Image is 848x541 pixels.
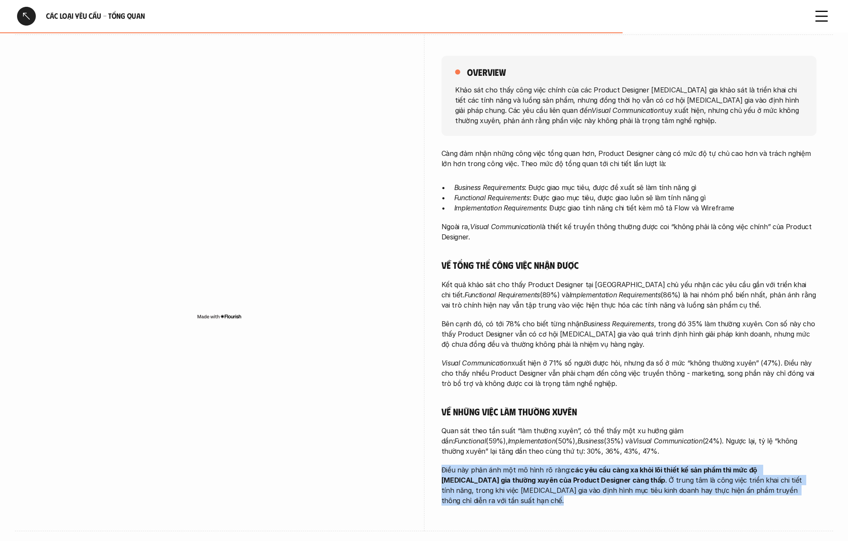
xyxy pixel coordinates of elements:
em: Business Requirements [583,319,654,328]
p: Khảo sát cho thấy công việc chính của các Product Designer [MEDICAL_DATA] gia khảo sát là triển k... [455,84,803,125]
p: Quan sát theo tần suất “làm thường xuyên”, có thể thấy một xu hướng giảm dần: (59%), (50%), (35%)... [441,426,816,456]
h5: Về tổng thể công việc nhận được [441,259,816,271]
p: : Được giao mục tiêu, được đề xuất sẽ làm tính năng gì [454,182,816,193]
strong: các yêu cầu càng xa khỏi lõi thiết kế sản phẩm thì mức độ [MEDICAL_DATA] gia thường xuyên của Pro... [441,466,759,484]
h5: overview [467,66,506,78]
p: : Được giao mục tiêu, được giao luôn sẽ làm tính năng gì [454,193,816,203]
em: Visual Communication [470,222,540,231]
em: Functional [454,437,486,445]
em: Visual Communication [591,106,661,114]
em: Functional Requirements [454,193,530,202]
p: xuất hiện ở 71% số người được hỏi, nhưng đa số ở mức “không thường xuyên” (47%). Điều này cho thấ... [441,358,816,388]
em: Implementation Requirements [569,291,661,299]
em: Business Requirements [454,183,525,192]
p: Điều này phản ánh một mô hình rõ ràng: . Ở trung tâm là công việc triển khai chi tiết tính năng, ... [441,465,816,506]
p: : Được giao tính năng chi tiết kèm mô tả Flow và Wireframe [454,203,816,213]
p: Ngoài ra, là thiết kế truyền thông thường được coi “không phải là công việc chính” của Product De... [441,222,816,242]
p: Kết quả khảo sát cho thấy Product Designer tại [GEOGRAPHIC_DATA] chủ yếu nhận các yêu cầu gắn với... [441,279,816,310]
em: Visual Communication [441,359,511,367]
iframe: Interactive or visual content [32,56,407,311]
p: Càng đảm nhận những công việc tổng quan hơn, Product Designer càng có mức độ tự chủ cao hơn và tr... [441,148,816,169]
h6: Các loại yêu cầu - Tổng quan [46,11,802,21]
em: Functional Requirements [464,291,540,299]
img: Made with Flourish [197,313,242,320]
em: Visual Communication [633,437,703,445]
em: Implementation Requirements [454,204,546,212]
h5: Về những việc làm thường xuyên [441,406,816,417]
p: Bên cạnh đó, có tới 78% cho biết từng nhận , trong đó 35% làm thường xuyên. Con số này cho thấy P... [441,319,816,349]
em: Business [577,437,604,445]
em: Implementation [508,437,556,445]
